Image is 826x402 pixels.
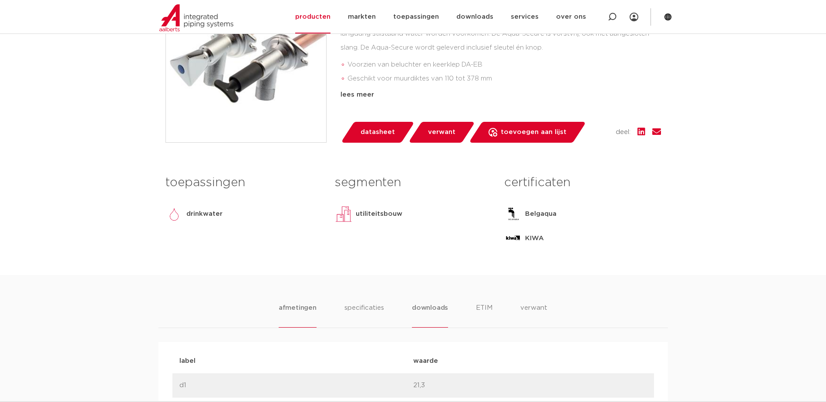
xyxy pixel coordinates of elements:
h3: toepassingen [165,174,322,191]
li: downloads [412,303,448,328]
li: Voorzien van beluchter en keerklep DA-EB [347,58,661,72]
li: verwant [520,303,547,328]
li: afmetingen [279,303,317,328]
img: drinkwater [165,205,183,223]
span: datasheet [361,125,395,139]
p: 21,3 [413,380,647,391]
p: d1 [179,380,413,391]
li: specificaties [344,303,384,328]
li: ETIM [476,303,492,328]
div: lees meer [341,90,661,100]
img: Belgaqua [504,205,522,223]
img: KIWA [504,230,522,247]
span: verwant [428,125,455,139]
img: utiliteitsbouw [335,205,352,223]
li: Geschikt voor muurdiktes van 110 tot 378 mm [347,72,661,86]
p: waarde [413,356,647,366]
p: drinkwater [186,209,223,219]
p: Belgaqua [525,209,556,219]
p: label [179,356,413,366]
a: verwant [408,122,475,143]
p: KIWA [525,233,544,244]
h3: certificaten [504,174,661,191]
span: toevoegen aan lijst [501,125,566,139]
h3: segmenten [335,174,491,191]
p: utiliteitsbouw [356,209,402,219]
a: datasheet [341,122,415,143]
span: deel: [616,127,630,137]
